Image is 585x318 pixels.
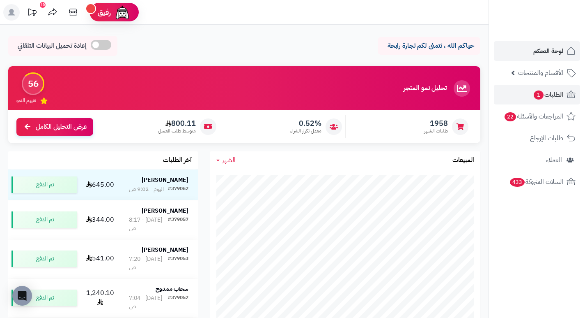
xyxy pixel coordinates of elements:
[290,119,321,128] span: 0.52%
[504,111,563,122] span: المراجعات والأسئلة
[424,128,448,135] span: طلبات الشهر
[530,132,563,144] span: طلبات الإرجاع
[22,4,42,23] a: تحديثات المنصة
[494,128,580,148] a: طلبات الإرجاع
[168,294,188,311] div: #379052
[156,285,188,293] strong: سحاب ممدوح
[98,7,111,17] span: رفيق
[142,207,188,215] strong: [PERSON_NAME]
[12,286,32,306] div: Open Intercom Messenger
[163,157,192,164] h3: آخر الطلبات
[129,294,167,311] div: [DATE] - 7:04 ص
[129,216,167,232] div: [DATE] - 8:17 ص
[494,85,580,104] a: الطلبات1
[36,122,87,132] span: عرض التحليل الكامل
[129,185,164,193] div: اليوم - 9:02 ص
[494,107,580,126] a: المراجعات والأسئلة22
[16,97,36,104] span: تقييم النمو
[404,85,447,92] h3: تحليل نمو المتجر
[80,239,119,278] td: 541.00
[18,41,87,51] span: إعادة تحميل البيانات التلقائي
[534,91,544,100] span: 1
[384,41,474,51] p: حياكم الله ، نتمنى لكم تجارة رابحة
[529,6,577,23] img: logo-2.png
[290,128,321,135] span: معدل تكرار الشراء
[168,216,188,232] div: #379057
[533,89,563,100] span: الطلبات
[518,67,563,79] span: الأقسام والمنتجات
[168,185,188,193] div: #379062
[494,172,580,192] a: السلات المتروكة433
[494,41,580,61] a: لوحة التحكم
[80,200,119,239] td: 344.00
[510,178,525,187] span: 433
[505,112,516,121] span: 22
[494,150,580,170] a: العملاء
[222,155,236,165] span: الشهر
[424,119,448,128] span: 1958
[80,279,119,317] td: 1,240.10
[114,4,131,21] img: ai-face.png
[11,290,77,306] div: تم الدفع
[129,255,167,272] div: [DATE] - 7:20 ص
[158,119,196,128] span: 800.11
[40,2,46,8] div: 10
[142,246,188,254] strong: [PERSON_NAME]
[546,154,562,166] span: العملاء
[80,169,119,200] td: 645.00
[142,176,188,184] strong: [PERSON_NAME]
[158,128,196,135] span: متوسط طلب العميل
[509,176,563,188] span: السلات المتروكة
[168,255,188,272] div: #379053
[11,211,77,228] div: تم الدفع
[452,157,474,164] h3: المبيعات
[16,118,93,136] a: عرض التحليل الكامل
[11,176,77,193] div: تم الدفع
[216,156,236,165] a: الشهر
[533,45,563,57] span: لوحة التحكم
[11,251,77,267] div: تم الدفع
